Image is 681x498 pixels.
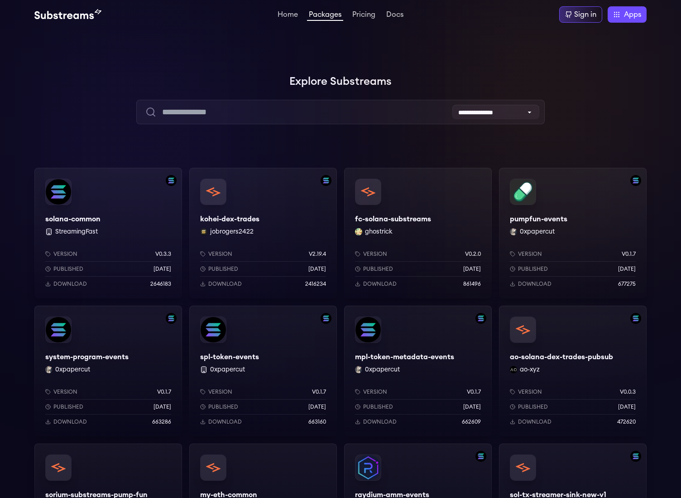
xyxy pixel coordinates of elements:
p: Download [53,280,87,288]
button: StreamingFast [55,227,98,236]
p: Download [208,280,242,288]
p: v0.1.7 [157,388,171,395]
p: Published [518,265,548,273]
img: Filter by solana network [630,175,641,186]
p: Version [53,250,77,258]
p: 662609 [462,418,481,425]
p: Published [208,403,238,410]
p: 677275 [618,280,636,288]
p: [DATE] [463,403,481,410]
p: Download [518,418,552,425]
img: Filter by solana network [321,313,331,324]
p: [DATE] [618,265,636,273]
a: Filter by solana networkmpl-token-metadata-eventsmpl-token-metadata-events0xpapercut 0xpapercutVe... [344,306,492,436]
p: Published [518,403,548,410]
p: 2416234 [305,280,326,288]
span: Apps [624,9,641,20]
p: 861496 [463,280,481,288]
a: Pricing [350,11,377,20]
p: Download [53,418,87,425]
p: Version [53,388,77,395]
p: v0.1.7 [467,388,481,395]
p: 472620 [617,418,636,425]
p: v0.1.7 [622,250,636,258]
p: [DATE] [308,265,326,273]
h1: Explore Substreams [34,73,647,91]
p: Download [363,418,397,425]
img: Filter by solana network [166,175,177,186]
p: Version [363,250,387,258]
p: Version [518,250,542,258]
p: v0.3.3 [155,250,171,258]
a: Filter by solana networksolana-commonsolana-common StreamingFastVersionv0.3.3Published[DATE]Downl... [34,168,182,298]
p: [DATE] [308,403,326,410]
p: Download [208,418,242,425]
p: Download [518,280,552,288]
a: Filter by solana networkao-solana-dex-trades-pubsubao-solana-dex-trades-pubsubao-xyz ao-xyzVersio... [499,306,647,436]
img: Filter by solana network [475,313,486,324]
p: v0.0.3 [620,388,636,395]
img: Filter by solana network [166,313,177,324]
div: Sign in [574,9,596,20]
p: v2.19.4 [309,250,326,258]
p: Published [53,403,83,410]
a: Filter by solana networkkohei-dex-tradeskohei-dex-tradesjobrogers2422 jobrogers2422Versionv2.19.4... [189,168,337,298]
a: Filter by solana networkspl-token-eventsspl-token-events 0xpapercutVersionv0.1.7Published[DATE]Do... [189,306,337,436]
a: Filter by solana networksystem-program-eventssystem-program-events0xpapercut 0xpapercutVersionv0.... [34,306,182,436]
button: ghostrick [365,227,393,236]
button: ao-xyz [520,365,540,374]
img: Filter by solana network [475,451,486,462]
p: Published [363,403,393,410]
a: Sign in [559,6,602,23]
p: Version [363,388,387,395]
p: Published [363,265,393,273]
img: Filter by solana network [630,313,641,324]
p: Version [208,250,232,258]
a: Filter by solana networkpumpfun-eventspumpfun-events0xpapercut 0xpapercutVersionv0.1.7Published[D... [499,168,647,298]
p: [DATE] [153,265,171,273]
a: Docs [384,11,405,20]
a: Home [276,11,300,20]
p: Published [208,265,238,273]
img: Filter by solana network [630,451,641,462]
a: fc-solana-substreamsfc-solana-substreamsghostrick ghostrickVersionv0.2.0Published[DATE]Download86... [344,168,492,298]
p: [DATE] [153,403,171,410]
p: Version [518,388,542,395]
button: 0xpapercut [520,227,555,236]
button: jobrogers2422 [210,227,254,236]
button: 0xpapercut [55,365,90,374]
button: 0xpapercut [210,365,245,374]
button: 0xpapercut [365,365,400,374]
p: v0.1.7 [312,388,326,395]
p: 663286 [152,418,171,425]
p: v0.2.0 [465,250,481,258]
p: [DATE] [463,265,481,273]
p: 663160 [308,418,326,425]
p: [DATE] [618,403,636,410]
p: Version [208,388,232,395]
p: 2646183 [150,280,171,288]
p: Published [53,265,83,273]
p: Download [363,280,397,288]
a: Packages [307,11,343,21]
img: Substream's logo [34,9,101,20]
img: Filter by solana network [321,175,331,186]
